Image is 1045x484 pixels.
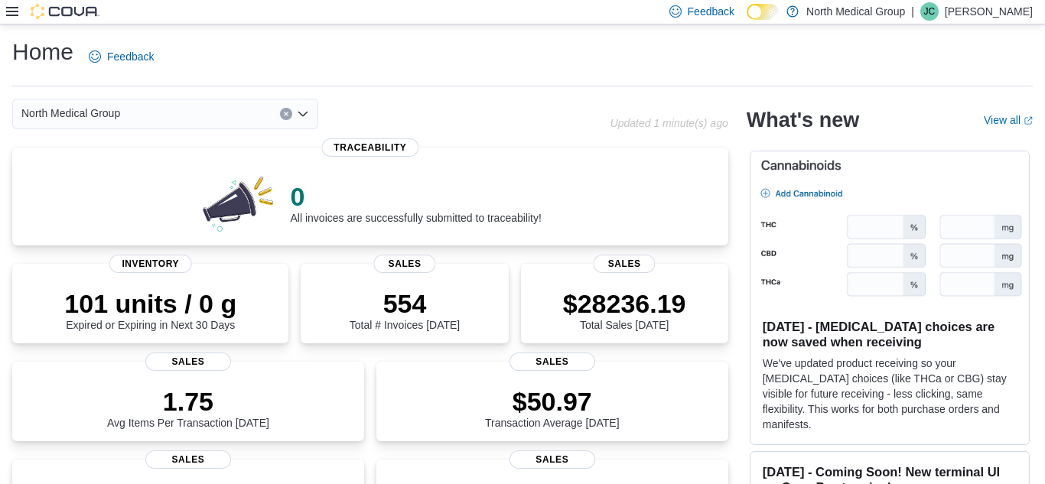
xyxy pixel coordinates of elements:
div: Total Sales [DATE] [563,288,686,331]
p: [PERSON_NAME] [945,2,1033,21]
button: Clear input [280,108,292,120]
h2: What's new [747,108,859,132]
img: Cova [31,4,99,19]
p: Updated 1 minute(s) ago [610,117,728,129]
a: View allExternal link [984,114,1033,126]
p: | [911,2,914,21]
input: Dark Mode [747,4,779,20]
span: Feedback [688,4,734,19]
a: Feedback [83,41,160,72]
p: $50.97 [485,386,620,417]
p: 0 [291,181,542,212]
span: Sales [593,255,655,273]
p: $28236.19 [563,288,686,319]
p: We've updated product receiving so your [MEDICAL_DATA] choices (like THCa or CBG) stay visible fo... [763,356,1017,432]
span: Sales [373,255,435,273]
span: JC [924,2,936,21]
span: Dark Mode [747,20,747,21]
div: Transaction Average [DATE] [485,386,620,429]
div: John Clark [920,2,939,21]
span: Sales [509,352,595,371]
span: Sales [145,450,231,469]
span: Sales [509,450,595,469]
div: All invoices are successfully submitted to traceability! [291,181,542,224]
span: Inventory [109,255,192,273]
button: Open list of options [297,108,309,120]
h3: [DATE] - [MEDICAL_DATA] choices are now saved when receiving [763,319,1017,349]
p: North Medical Group [806,2,905,21]
span: Sales [145,352,231,371]
p: 1.75 [107,386,269,417]
svg: External link [1024,116,1033,125]
p: 554 [350,288,460,319]
p: 101 units / 0 g [64,288,236,319]
span: Traceability [321,138,418,157]
h1: Home [12,37,73,67]
img: 0 [199,172,278,233]
div: Avg Items Per Transaction [DATE] [107,386,269,429]
div: Expired or Expiring in Next 30 Days [64,288,236,331]
div: Total # Invoices [DATE] [350,288,460,331]
span: North Medical Group [21,104,120,122]
span: Feedback [107,49,154,64]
